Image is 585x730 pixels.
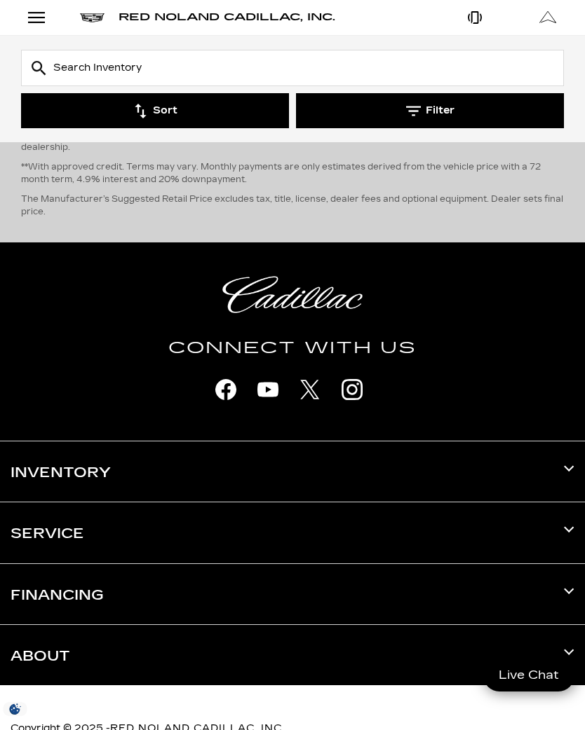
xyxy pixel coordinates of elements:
img: Cadillac Light Heritage Logo [222,276,363,313]
p: **With approved credit. Terms may vary. Monthly payments are only estimates derived from the vehi... [21,160,564,186]
a: X [292,372,328,407]
a: Red Noland Cadillac, Inc. [119,13,335,22]
h3: Inventory [11,441,574,502]
span: Live Chat [492,667,566,683]
h4: Connect With Us [51,336,534,361]
button: Sort [21,93,289,128]
a: Cadillac Light Heritage Logo [51,276,534,313]
a: instagram [335,372,370,407]
h3: About [11,625,574,685]
a: Live Chat [483,659,574,691]
span: Red Noland Cadillac, Inc. [119,11,335,23]
button: Filter [296,93,564,128]
a: facebook [208,372,243,407]
img: Cadillac logo [80,13,105,22]
h3: Financing [11,564,574,624]
h3: Service [11,502,574,563]
a: youtube [250,372,285,407]
input: Search Inventory [21,50,564,86]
